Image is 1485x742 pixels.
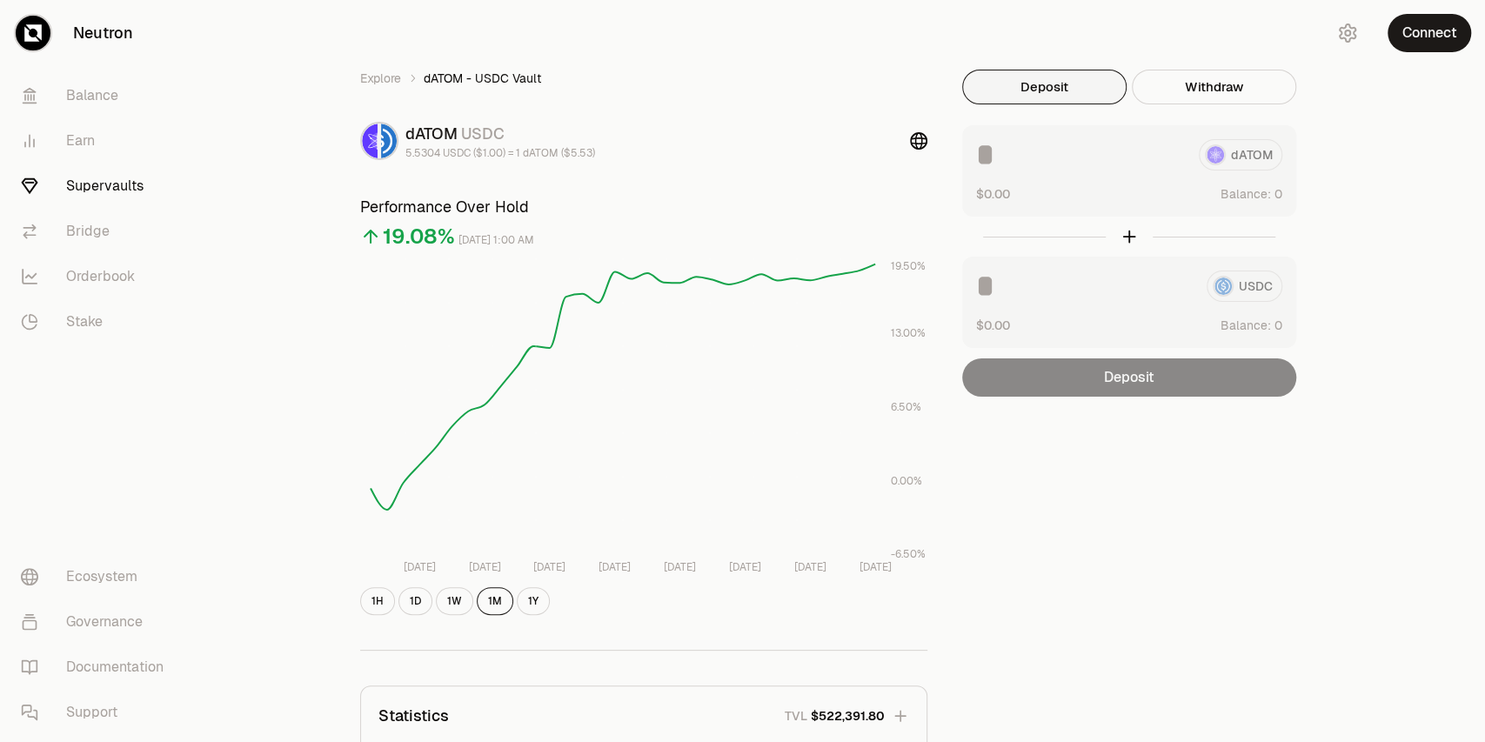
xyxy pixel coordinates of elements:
div: [DATE] 1:00 AM [458,231,534,251]
a: Documentation [7,645,188,690]
nav: breadcrumb [360,70,927,87]
img: dATOM Logo [362,124,378,158]
span: $522,391.80 [811,707,885,725]
span: Balance: [1221,185,1271,203]
button: $0.00 [976,316,1010,334]
a: Stake [7,299,188,344]
div: 19.08% [383,223,455,251]
a: Bridge [7,209,188,254]
p: TVL [785,707,807,725]
a: Support [7,690,188,735]
button: 1M [477,587,513,615]
button: $0.00 [976,184,1010,203]
a: Orderbook [7,254,188,299]
tspan: -6.50% [891,547,926,561]
tspan: 6.50% [891,400,921,414]
a: Governance [7,599,188,645]
button: 1D [398,587,432,615]
p: Statistics [378,704,449,728]
button: 1W [436,587,473,615]
tspan: [DATE] [663,560,695,574]
tspan: [DATE] [793,560,826,574]
button: Withdraw [1132,70,1296,104]
div: dATOM [405,122,595,146]
button: 1H [360,587,395,615]
tspan: [DATE] [533,560,565,574]
button: 1Y [517,587,550,615]
a: Balance [7,73,188,118]
a: Earn [7,118,188,164]
tspan: [DATE] [599,560,631,574]
a: Supervaults [7,164,188,209]
button: Connect [1388,14,1471,52]
tspan: 0.00% [891,474,922,488]
span: Balance: [1221,317,1271,334]
img: USDC Logo [381,124,397,158]
tspan: [DATE] [403,560,435,574]
a: Ecosystem [7,554,188,599]
span: USDC [461,124,505,144]
tspan: [DATE] [468,560,500,574]
span: dATOM - USDC Vault [424,70,541,87]
tspan: 13.00% [891,326,926,340]
div: 5.5304 USDC ($1.00) = 1 dATOM ($5.53) [405,146,595,160]
a: Explore [360,70,401,87]
h3: Performance Over Hold [360,195,927,219]
button: Deposit [962,70,1127,104]
tspan: [DATE] [859,560,891,574]
tspan: [DATE] [728,560,760,574]
tspan: 19.50% [891,259,926,273]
